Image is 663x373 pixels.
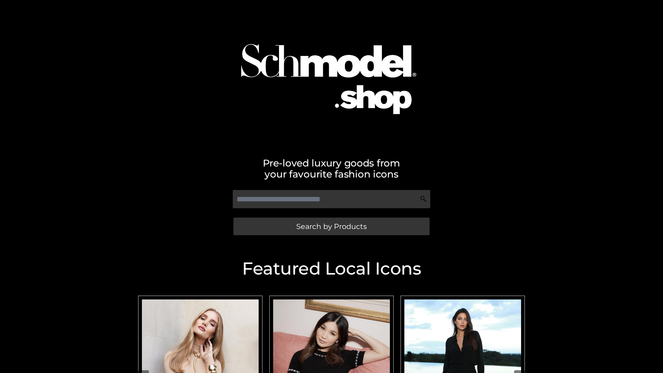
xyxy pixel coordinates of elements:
span: Search by Products [296,223,367,230]
img: Search Icon [420,195,427,202]
a: Search by Products [233,218,430,235]
h2: Pre-loved luxury goods from your favourite fashion icons [135,157,528,180]
h2: Featured Local Icons​ [135,260,528,277]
